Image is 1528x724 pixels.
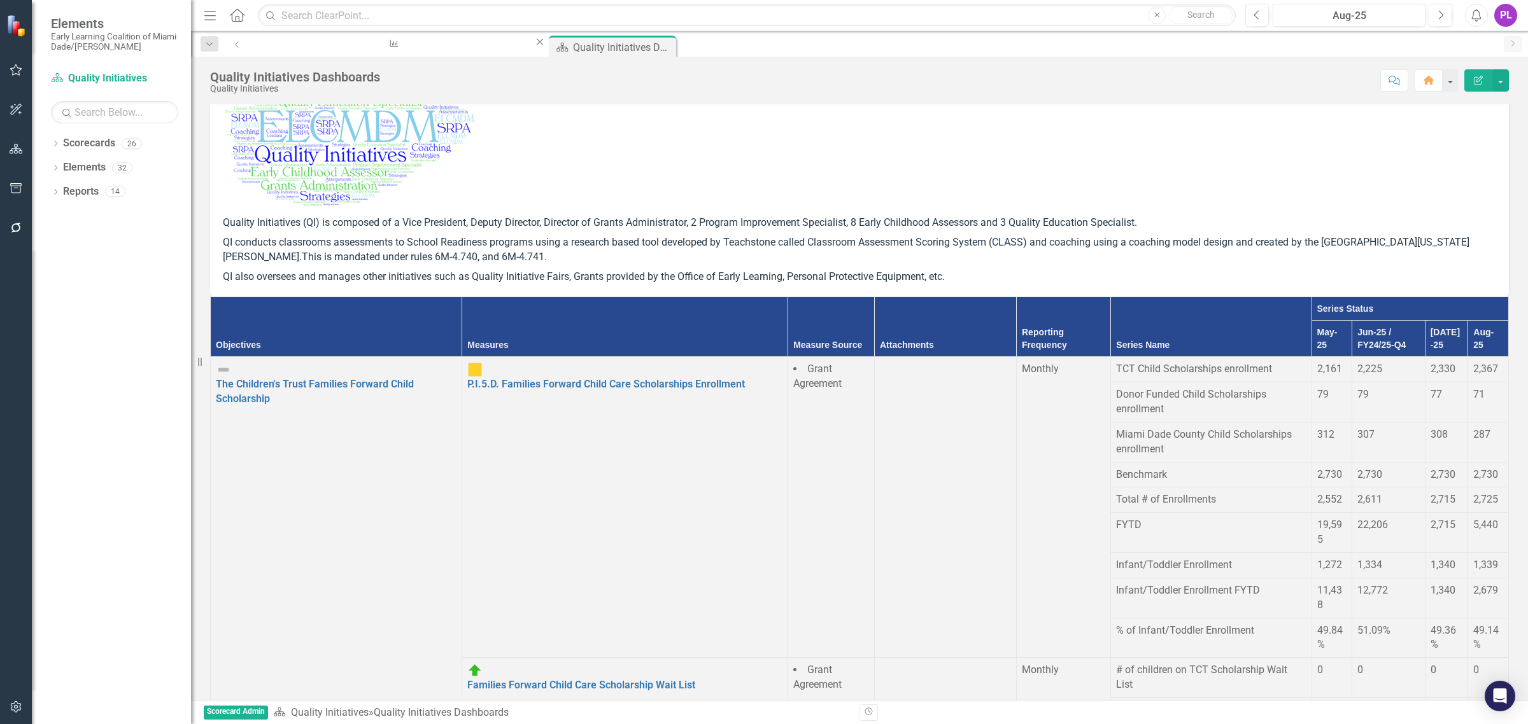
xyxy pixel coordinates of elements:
[204,706,268,720] span: Scorecard Admin
[63,184,99,199] a: Reports
[51,101,178,123] input: Search Below...
[223,75,479,211] img: 8fEpcAJbROjn4AAAAASUVORK5CYII=
[1312,422,1352,462] td: Double-Click to Edit
[1317,428,1334,440] span: 312
[1425,697,1468,723] td: Double-Click to Edit
[1116,363,1272,375] span: TCT Child Scholarships enrollment
[788,658,875,723] td: Double-Click to Edit
[216,378,414,405] a: The Children's Trust Families Forward Child Scholarship
[1473,584,1498,596] span: 2,679
[793,363,842,389] span: Grant Agreement
[1111,697,1312,723] td: Double-Click to Edit
[1116,338,1306,351] div: Series Name
[216,338,456,351] div: Objectives
[63,160,106,175] a: Elements
[1431,493,1455,505] span: 2,715
[1312,382,1352,422] td: Double-Click to Edit
[1312,697,1352,723] td: Double-Click to Edit
[1317,326,1347,351] div: May-25
[1016,658,1110,723] td: Double-Click to Edit
[6,14,29,38] img: ClearPoint Strategy
[51,16,178,31] span: Elements
[1116,584,1260,596] span: Infant/Toddler Enrollment FYTD
[1169,6,1233,24] button: Search
[1425,357,1468,382] td: Double-Click to Edit
[1468,422,1509,462] td: Double-Click to Edit
[1473,664,1479,676] span: 0
[1116,428,1292,455] span: Miami Dade County Child Scholarships enrollment
[1357,519,1388,531] span: 22,206
[1352,382,1425,422] td: Double-Click to Edit
[1022,362,1105,377] div: Monthly
[1352,552,1425,578] td: Double-Click to Edit
[63,136,115,151] a: Scorecards
[211,357,462,723] td: Double-Click to Edit Right Click for Context Menu
[1425,658,1468,698] td: Double-Click to Edit
[1352,357,1425,382] td: Double-Click to Edit
[262,48,522,64] div: # of Programs participating in coaching Continuous Quality Improvement
[223,270,945,282] span: QI also oversees and manages other initiatives such as Quality Initiative Fairs, Grants provided ...
[1473,363,1498,375] span: 2,367
[467,378,745,390] a: P.I.5.D. Families Forward Child Care Scholarships Enrollment
[1468,697,1509,723] td: Double-Click to Edit
[1187,10,1215,20] span: Search
[1116,468,1167,480] span: Benchmark
[467,663,483,678] img: Above Target
[1352,422,1425,462] td: Double-Click to Edit
[1485,681,1515,711] div: Open Intercom Messenger
[1357,559,1382,571] span: 1,334
[462,658,788,723] td: Double-Click to Edit Right Click for Context Menu
[51,71,178,86] a: Quality Initiatives
[250,36,534,52] a: # of Programs participating in coaching Continuous Quality Improvement
[1111,422,1312,462] td: Double-Click to Edit
[1431,584,1455,596] span: 1,340
[223,216,1137,228] span: Quality Initiatives (QI) is composed of a Vice President, Deputy Director, Director of Grants Adm...
[1468,382,1509,422] td: Double-Click to Edit
[874,357,1016,658] td: Double-Click to Edit
[1352,658,1425,698] td: Double-Click to Edit
[788,357,875,658] td: Double-Click to Edit
[1312,552,1352,578] td: Double-Click to Edit
[1468,658,1509,698] td: Double-Click to Edit
[1357,664,1363,676] span: 0
[467,679,695,691] a: Families Forward Child Care Scholarship Wait List
[1317,559,1342,571] span: 1,272
[1116,664,1287,690] span: # of children on TCT Scholarship Wait List
[467,362,483,377] img: Caution
[1116,493,1216,505] span: Total # of Enrollments
[1473,468,1498,480] span: 2,730
[1468,552,1509,578] td: Double-Click to Edit
[1111,382,1312,422] td: Double-Click to Edit
[1425,382,1468,422] td: Double-Click to Edit
[1317,519,1342,545] span: 19,595
[1357,326,1420,351] div: Jun-25 / FY24/25-Q4
[1317,584,1342,611] span: 11,438
[1357,624,1390,636] span: 51.09%
[216,362,231,377] img: Not Defined
[1431,559,1455,571] span: 1,340
[1022,326,1105,351] div: Reporting Frequency
[1317,468,1342,480] span: 2,730
[1352,462,1425,487] td: Double-Click to Edit
[793,338,869,351] div: Measure Source
[1468,357,1509,382] td: Double-Click to Edit
[1425,422,1468,462] td: Double-Click to Edit
[210,84,380,94] div: Quality Initiatives
[1116,559,1232,571] span: Infant/Toddler Enrollment
[1022,663,1105,678] div: Monthly
[1431,664,1436,676] span: 0
[1352,697,1425,723] td: Double-Click to Edit
[1111,552,1312,578] td: Double-Click to Edit
[1312,658,1352,698] td: Double-Click to Edit
[1312,357,1352,382] td: Double-Click to Edit
[223,236,1469,263] span: QI conducts classrooms assessments to School Readiness programs using a research based tool devel...
[1111,658,1312,698] td: Double-Click to Edit
[1317,302,1504,315] div: Series Status
[273,706,850,720] div: »
[462,357,788,658] td: Double-Click to Edit Right Click for Context Menu
[1473,326,1503,351] div: Aug-25
[1494,4,1517,27] div: PL
[1317,664,1323,676] span: 0
[1317,624,1343,651] span: 49.84%
[1357,428,1375,440] span: 307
